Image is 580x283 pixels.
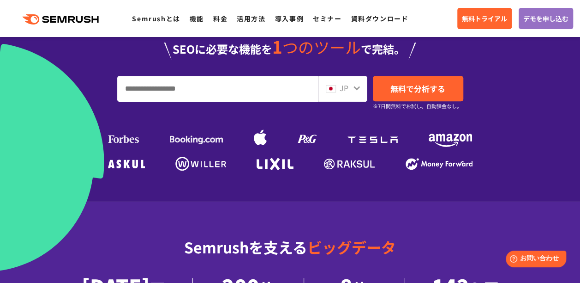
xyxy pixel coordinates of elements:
[213,14,227,23] a: 料金
[132,14,180,23] a: Semrushとは
[237,14,265,23] a: 活用方法
[361,41,405,57] span: で完結。
[190,14,204,23] a: 機能
[523,13,568,24] span: デモを申し込む
[340,82,348,93] span: JP
[25,231,556,278] div: Semrushを支える
[313,14,341,23] a: セミナー
[275,14,304,23] a: 導入事例
[457,8,512,29] a: 無料トライアル
[351,14,408,23] a: 資料ダウンロード
[307,236,396,258] span: ビッグデータ
[390,83,445,94] span: 無料で分析する
[272,34,282,59] span: 1
[498,247,570,273] iframe: Help widget launcher
[118,76,317,101] input: URL、キーワードを入力してください
[519,8,573,29] a: デモを申し込む
[25,38,556,59] div: SEOに必要な機能を
[462,13,507,24] span: 無料トライアル
[282,36,361,58] span: つのツール
[373,76,463,101] a: 無料で分析する
[373,102,462,111] small: ※7日間無料でお試し。自動課金なし。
